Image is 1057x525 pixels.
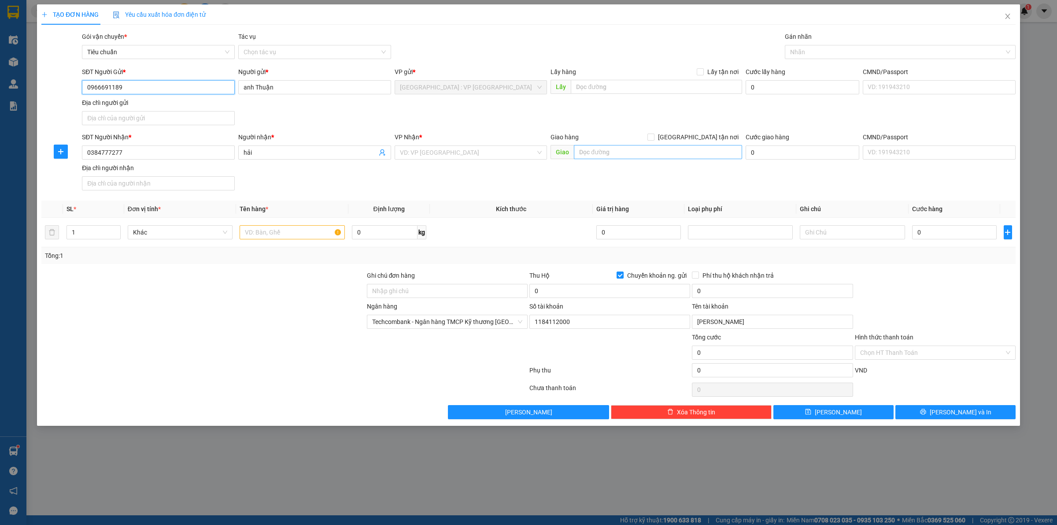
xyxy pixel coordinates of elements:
label: Hình thức thanh toán [855,334,913,341]
span: Khác [133,226,227,239]
span: TẠO ĐƠN HÀNG [41,11,99,18]
span: Gói vận chuyển [82,33,127,40]
span: [PERSON_NAME] [505,407,552,417]
th: Ghi chú [796,201,908,218]
button: printer[PERSON_NAME] và In [895,405,1016,419]
span: Cước hàng [912,205,942,212]
span: Lấy tận nơi [704,67,742,77]
span: VP Nhận [395,134,419,141]
span: Giao [551,145,574,159]
input: Dọc đường [574,145,742,159]
input: Số tài khoản [529,315,690,329]
input: Ghi Chú [800,225,905,239]
label: Tên tài khoản [692,303,728,310]
input: Địa chỉ của người nhận [82,176,235,190]
span: Giao hàng [551,134,579,141]
th: Loại phụ phí [684,201,796,218]
span: Tên hàng [240,205,268,212]
div: Địa chỉ người gửi [82,98,235,108]
span: [PERSON_NAME] [815,407,862,417]
span: Lấy [551,80,571,94]
div: CMND/Passport [863,67,1016,77]
strong: BIÊN NHẬN VẬN CHUYỂN BẢO AN EXPRESS [33,13,198,22]
span: Xóa Thông tin [677,407,715,417]
span: Kích thước [496,205,526,212]
div: CMND/Passport [863,132,1016,142]
div: Người nhận [238,132,391,142]
span: Thu Hộ [529,272,550,279]
img: icon [113,11,120,19]
input: Tên tài khoản [692,315,853,329]
span: delete [667,409,673,416]
span: Định lượng [373,205,405,212]
input: Dọc đường [571,80,742,94]
span: Techcombank - Ngân hàng TMCP Kỹ thương Việt Nam [372,315,522,328]
span: [GEOGRAPHIC_DATA] tận nơi [654,132,742,142]
div: Chưa thanh toán [528,383,691,398]
input: 0 [596,225,681,239]
button: save[PERSON_NAME] [773,405,894,419]
div: Phụ thu [528,365,691,381]
span: Phí thu hộ khách nhận trả [699,271,777,280]
span: [PHONE_NUMBER] - [DOMAIN_NAME] [54,34,180,68]
span: SL [67,205,74,212]
span: Lấy hàng [551,68,576,75]
label: Tác vụ [238,33,256,40]
span: close [1004,13,1011,20]
span: Chuyển khoản ng. gửi [624,271,690,280]
button: delete [45,225,59,239]
span: Tiêu chuẩn [87,45,229,59]
span: plus [1004,229,1012,236]
label: Gán nhãn [785,33,812,40]
label: Số tài khoản [529,303,563,310]
div: VP gửi [395,67,547,77]
span: Hà Nội : VP Hà Đông [400,81,542,94]
button: plus [54,145,68,159]
span: Đơn vị tính [128,205,161,212]
label: Ghi chú đơn hàng [367,272,415,279]
div: SĐT Người Gửi [82,67,235,77]
div: Người gửi [238,67,391,77]
label: Ngân hàng [367,303,397,310]
div: SĐT Người Nhận [82,132,235,142]
button: deleteXóa Thông tin [611,405,772,419]
input: VD: Bàn, Ghế [240,225,344,239]
span: Tổng cước [692,334,721,341]
label: Cước lấy hàng [746,68,785,75]
span: plus [54,148,67,155]
strong: (Công Ty TNHH Chuyển Phát Nhanh Bảo An - MST: 0109597835) [30,25,200,31]
span: printer [920,409,926,416]
span: Yêu cầu xuất hóa đơn điện tử [113,11,206,18]
span: Giá trị hàng [596,205,629,212]
div: Tổng: 1 [45,251,408,261]
span: VND [855,367,867,374]
div: Địa chỉ người nhận [82,163,235,173]
span: [PERSON_NAME] và In [930,407,991,417]
span: kg [418,225,426,239]
button: plus [1004,225,1012,239]
input: Ghi chú đơn hàng [367,284,528,298]
input: Cước lấy hàng [746,80,859,94]
span: save [805,409,811,416]
span: user-add [379,149,386,156]
input: Cước giao hàng [746,145,859,160]
button: [PERSON_NAME] [448,405,609,419]
button: Close [995,4,1020,29]
input: Địa chỉ của người gửi [82,111,235,125]
label: Cước giao hàng [746,134,789,141]
span: plus [41,11,48,18]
